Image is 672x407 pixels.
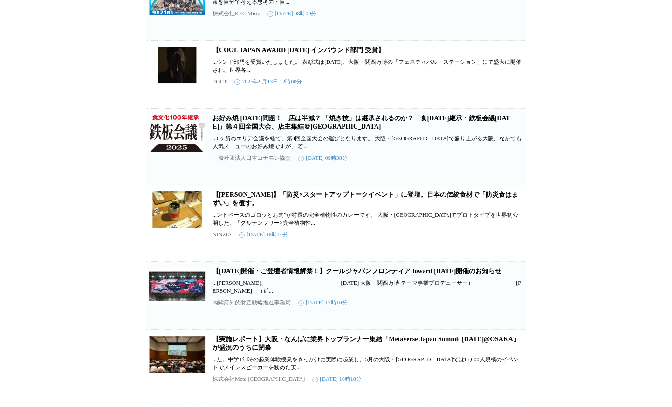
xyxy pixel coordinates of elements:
p: ...0ヶ所のエリア会議を経て、第4回全国大会の運びとなります。 大阪・[GEOGRAPHIC_DATA]で盛り上がる大阪、なかでも人気メニューのお好み焼ですが、 若... [213,135,523,151]
img: 【10月3日開催・ご登壇者情報解禁！】クールジャパンフロンティア toward 2033開催のお知らせ [149,267,205,304]
p: 内閣府知的財産戦略推進事務局 [213,299,291,307]
p: 一般社団法人日本コナモン協会 [213,154,291,162]
p: ...ウンド部門を受賞いたしました。 表彰式は[DATE]、大阪・関西万博の「フェスティバル・ステーション」にて盛大に開催され、世界各... [213,58,523,74]
time: [DATE] 09時38分 [298,154,348,162]
img: 【NINZIA BOSAI】「防災×スタートアップトークイベント」に登壇。日本の伝統食材で「防災食はまずい」を覆す。 [149,191,205,228]
a: 【実施レポート】大阪・なんばに業界トップランナー集結「Metaverse Japan Summit [DATE]@OSAKA」が盛況のうちに閉幕 [213,336,520,351]
time: [DATE] 18時10分 [239,231,288,239]
time: [DATE] 16時18分 [312,375,362,383]
p: 株式会社KEC Miriz [213,10,260,18]
time: [DATE] 08時00分 [267,10,317,18]
p: ...ントベースのゴロッとお肉”が特長の完全植物性のカレーです。 大阪・[GEOGRAPHIC_DATA]でプロトタイプを世界初公開した、「グルテンフリー×完全植物性... [213,211,523,227]
a: 【COOL JAPAN AWARD [DATE] インバウンド部門 受賞】 [213,47,384,54]
p: ...た。中学1年時の起業体験授業をきっかけに実際に起業し、5月の大阪・[GEOGRAPHIC_DATA]では15,000人規模のイベントでメインスピーカーを務めた実... [213,356,523,372]
a: 【[PERSON_NAME]】「防災×スタートアップトークイベント」に登壇。日本の伝統食材で「防災食はまずい」を覆す。 [213,191,518,207]
time: 2025年9月13日 12時00分 [234,78,302,86]
p: ...[PERSON_NAME]、 [DATE] 大阪・関西万博 テーマ事業プロデューサー） ‐ [PERSON_NAME] （近... [213,279,523,295]
p: NINZIA [213,231,232,238]
a: 【[DATE]開催・ご登壇者情報解禁！】クールジャパンフロンティア toward [DATE]開催のお知らせ [213,268,501,275]
p: TOCT [213,78,227,85]
img: お好み焼 2035年問題！ 店は半減？ 「焼き技」は継承されるのか？「食文化100年継承・鉄板会議2025」第４回全国大会、店主集結＠大阪なんば [149,114,205,152]
time: [DATE] 17時10分 [298,299,348,307]
p: 株式会社Meta [GEOGRAPHIC_DATA] [213,375,305,383]
img: 【COOL JAPAN AWARD 2025 インバウンド部門 受賞】 [149,46,205,83]
img: 【実施レポート】大阪・なんばに業界トップランナー集結「Metaverse Japan Summit 2025@OSAKA」が盛況のうちに閉幕 [149,335,205,373]
a: お好み焼 [DATE]問題！ 店は半減？ 「焼き技」は継承されるのか？「食[DATE]継承・鉄板会議[DATE]」第４回全国大会、店主集結＠[GEOGRAPHIC_DATA] [213,115,510,130]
